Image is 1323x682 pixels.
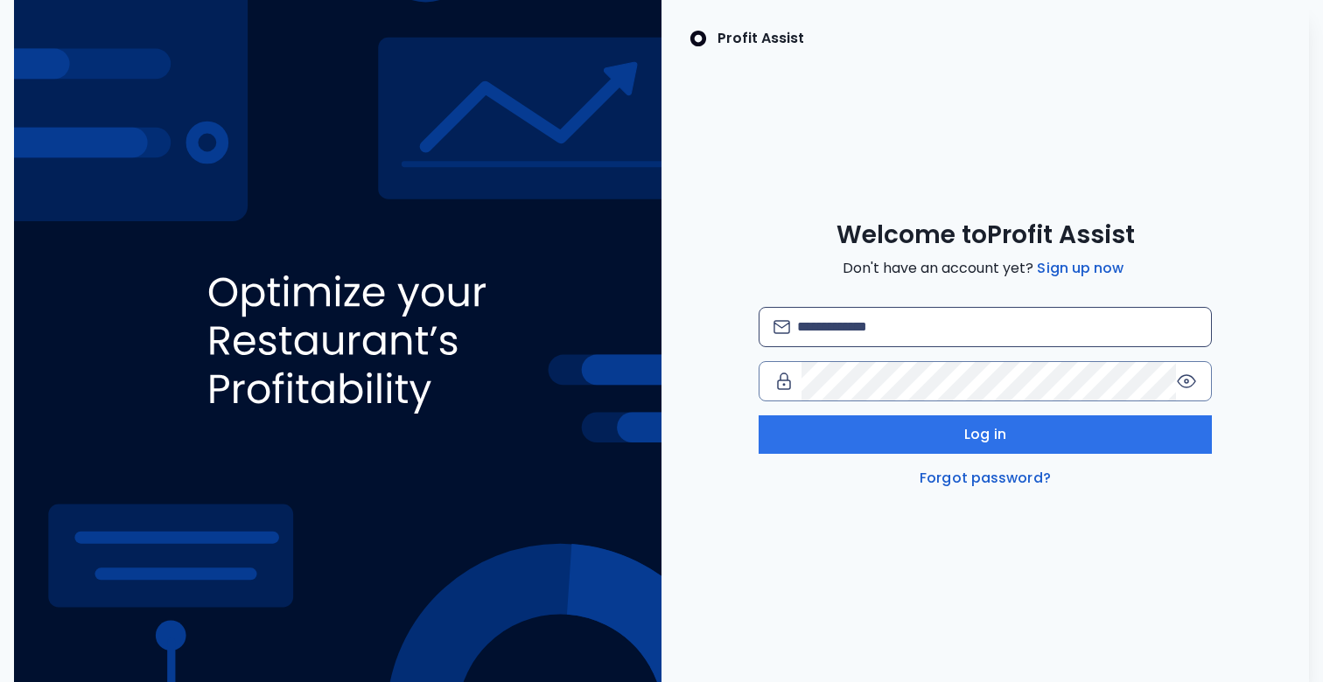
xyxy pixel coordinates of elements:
button: Log in [759,415,1212,454]
a: Forgot password? [916,468,1054,489]
img: SpotOn Logo [689,28,707,49]
p: Profit Assist [717,28,804,49]
span: Don't have an account yet? [843,258,1127,279]
span: Log in [964,424,1006,445]
a: Sign up now [1033,258,1127,279]
img: email [773,320,790,333]
span: Welcome to Profit Assist [836,219,1135,251]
